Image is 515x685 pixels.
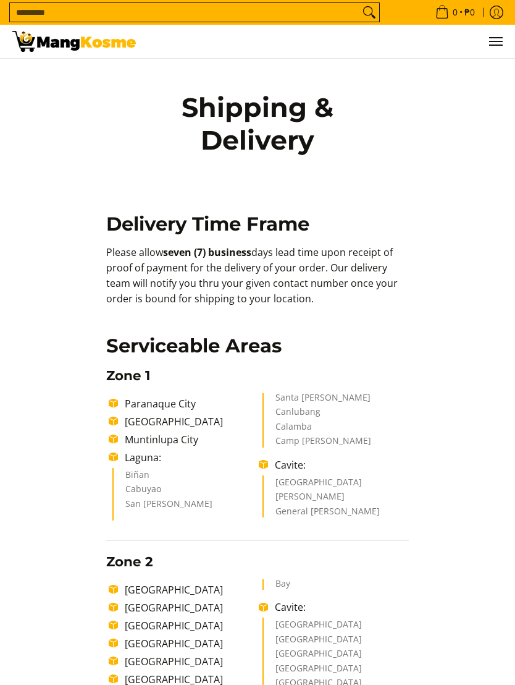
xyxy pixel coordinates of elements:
[275,664,397,679] li: [GEOGRAPHIC_DATA]
[125,397,196,411] span: Paranaque City
[125,500,247,514] li: San [PERSON_NAME]
[275,579,397,590] li: Bay
[275,422,397,437] li: Calamba
[463,8,477,17] span: ₱0
[119,450,259,465] li: Laguna:
[119,600,259,615] li: [GEOGRAPHIC_DATA]
[119,582,259,597] li: [GEOGRAPHIC_DATA]
[106,245,408,318] p: Please allow days lead time upon receipt of proof of payment for the delivery of your order. Our ...
[275,393,397,408] li: Santa [PERSON_NAME]
[275,436,397,448] li: Camp [PERSON_NAME]
[451,8,459,17] span: 0
[275,507,397,518] li: General [PERSON_NAME]
[275,407,397,422] li: Canlubang
[106,553,408,570] h3: Zone 2
[119,618,259,633] li: [GEOGRAPHIC_DATA]
[275,620,397,635] li: [GEOGRAPHIC_DATA]
[148,25,503,58] ul: Customer Navigation
[275,478,397,493] li: [GEOGRAPHIC_DATA]
[119,636,259,651] li: [GEOGRAPHIC_DATA]
[163,245,251,259] b: seven (7) business
[148,25,503,58] nav: Main Menu
[359,3,379,22] button: Search
[125,485,247,500] li: Cabuyao
[488,25,503,58] button: Menu
[125,470,247,485] li: Biñan
[275,649,397,664] li: [GEOGRAPHIC_DATA]
[106,367,408,384] h3: Zone 1
[106,212,408,236] h2: Delivery Time Frame
[269,457,409,472] li: Cavite:
[269,600,409,615] li: Cavite:
[106,334,408,358] h2: Serviceable Areas
[275,635,397,650] li: [GEOGRAPHIC_DATA]
[12,31,136,52] img: Shipping &amp; Delivery Page l Mang Kosme: Home Appliances Warehouse Sale!
[432,6,479,19] span: •
[138,91,377,158] h1: Shipping & Delivery
[119,414,259,429] li: [GEOGRAPHIC_DATA]
[119,654,259,669] li: [GEOGRAPHIC_DATA]
[275,492,397,507] li: [PERSON_NAME]
[119,432,259,447] li: Muntinlupa City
